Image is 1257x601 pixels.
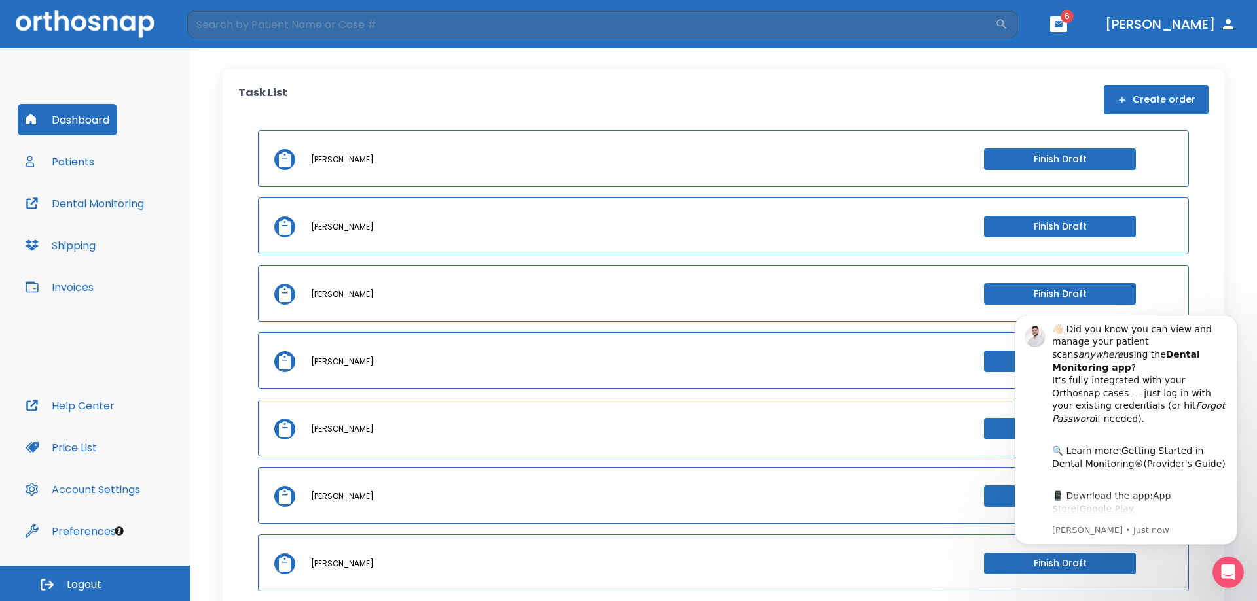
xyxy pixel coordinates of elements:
[984,148,1136,170] button: Finish Draft
[311,288,374,300] p: [PERSON_NAME]
[311,356,374,368] p: [PERSON_NAME]
[984,283,1136,305] button: Finish Draft
[311,423,374,435] p: [PERSON_NAME]
[311,490,374,502] p: [PERSON_NAME]
[18,515,124,547] button: Preferences
[18,432,105,463] button: Price List
[984,553,1136,574] button: Finish Draft
[311,221,374,233] p: [PERSON_NAME]
[1061,10,1074,23] span: 6
[311,558,374,570] p: [PERSON_NAME]
[238,85,287,114] p: Task List
[18,188,152,219] button: Dental Monitoring
[18,390,122,421] button: Help Center
[995,298,1257,594] iframe: Intercom notifications message
[113,525,125,537] div: Tooltip anchor
[311,154,374,165] p: [PERSON_NAME]
[984,216,1136,237] button: Finish Draft
[18,146,102,177] button: Patients
[1104,85,1209,114] button: Create order
[984,485,1136,507] button: Finish Draft
[16,10,155,37] img: Orthosnap
[18,230,103,261] button: Shipping
[18,104,117,135] button: Dashboard
[67,577,101,592] span: Logout
[18,271,101,303] button: Invoices
[18,473,148,505] button: Account Settings
[984,418,1136,439] button: Finish Draft
[187,11,995,37] input: Search by Patient Name or Case #
[984,351,1136,372] button: Finish Draft
[1100,12,1241,36] button: [PERSON_NAME]
[1212,557,1244,588] iframe: Intercom live chat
